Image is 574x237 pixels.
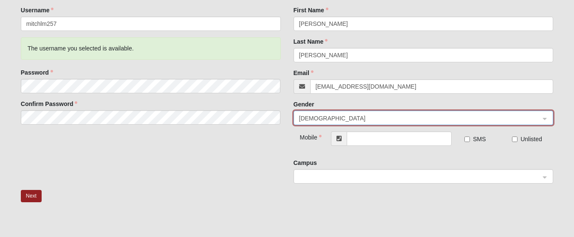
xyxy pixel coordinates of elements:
span: Unlisted [520,136,542,142]
label: Email [294,69,314,77]
input: SMS [464,137,470,142]
label: First Name [294,6,328,14]
label: Password [21,68,53,77]
label: Username [21,6,54,14]
button: Next [21,190,42,202]
div: The username you selected is available. [21,37,281,60]
label: Gender [294,100,314,109]
span: Female [299,114,540,123]
label: Confirm Password [21,100,78,108]
label: Campus [294,159,317,167]
span: SMS [473,136,486,142]
input: Unlisted [512,137,517,142]
label: Last Name [294,37,328,46]
div: Mobile [294,131,315,142]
